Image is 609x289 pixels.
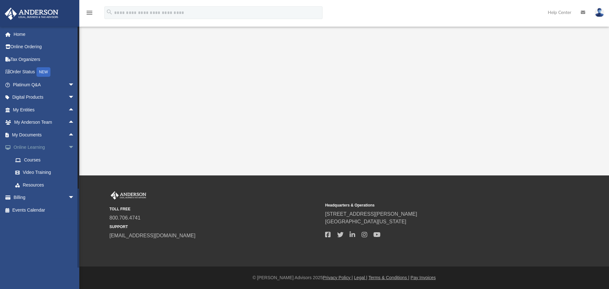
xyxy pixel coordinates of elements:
[410,275,435,280] a: Pay Invoices
[9,166,81,179] a: Video Training
[4,204,84,216] a: Events Calendar
[36,67,50,77] div: NEW
[68,128,81,141] span: arrow_drop_up
[109,191,147,200] img: Anderson Advisors Platinum Portal
[4,78,84,91] a: Platinum Q&Aarrow_drop_down
[595,8,604,17] img: User Pic
[109,224,321,230] small: SUPPORT
[109,206,321,212] small: TOLL FREE
[4,191,84,204] a: Billingarrow_drop_down
[4,103,84,116] a: My Entitiesarrow_drop_up
[68,103,81,116] span: arrow_drop_up
[106,9,113,16] i: search
[3,8,60,20] img: Anderson Advisors Platinum Portal
[68,141,81,154] span: arrow_drop_down
[325,202,536,208] small: Headquarters & Operations
[68,116,81,129] span: arrow_drop_up
[109,233,195,238] a: [EMAIL_ADDRESS][DOMAIN_NAME]
[4,116,81,129] a: My Anderson Teamarrow_drop_up
[4,53,84,66] a: Tax Organizers
[323,275,353,280] a: Privacy Policy |
[4,66,84,79] a: Order StatusNEW
[9,154,84,166] a: Courses
[9,179,84,191] a: Resources
[79,274,609,281] div: © [PERSON_NAME] Advisors 2025
[325,219,406,224] a: [GEOGRAPHIC_DATA][US_STATE]
[4,128,81,141] a: My Documentsarrow_drop_up
[68,91,81,104] span: arrow_drop_down
[109,215,141,220] a: 800.706.4741
[369,275,409,280] a: Terms & Conditions |
[4,41,84,53] a: Online Ordering
[325,211,417,217] a: [STREET_ADDRESS][PERSON_NAME]
[4,28,84,41] a: Home
[354,275,367,280] a: Legal |
[4,141,84,154] a: Online Learningarrow_drop_down
[86,9,93,16] i: menu
[68,191,81,204] span: arrow_drop_down
[86,12,93,16] a: menu
[68,78,81,91] span: arrow_drop_down
[4,91,84,104] a: Digital Productsarrow_drop_down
